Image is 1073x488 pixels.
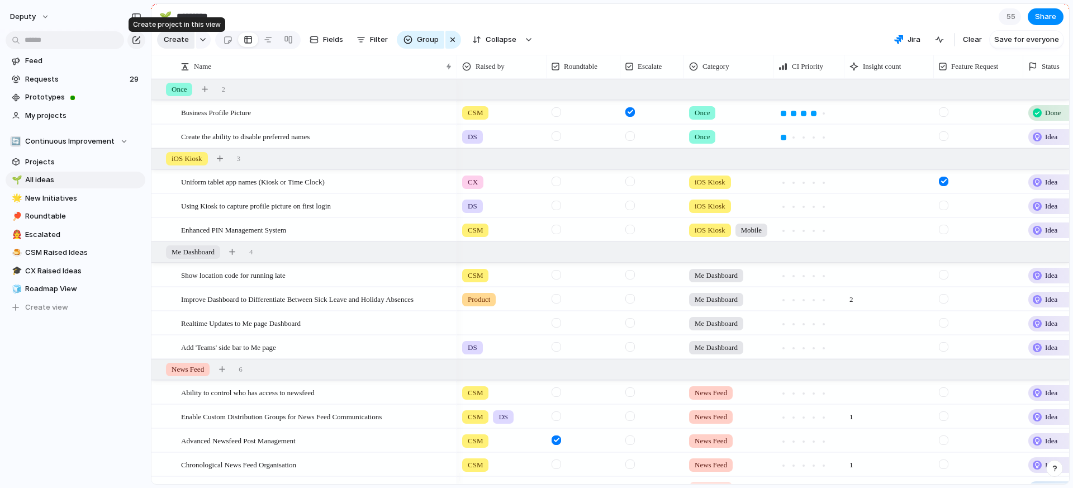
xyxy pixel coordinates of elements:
[25,55,141,67] span: Feed
[695,294,738,305] span: Me Dashboard
[181,223,286,236] span: Enhanced PIN Management System
[12,228,20,241] div: 👨‍🚒
[417,34,439,45] span: Group
[6,71,145,88] a: Requests29
[5,8,55,26] button: deputy
[468,107,483,119] span: CSM
[498,411,508,423] span: DS
[6,299,145,316] button: Create view
[1035,11,1056,22] span: Share
[695,342,738,353] span: Me Dashboard
[1045,225,1057,236] span: Idea
[181,106,251,119] span: Business Profile Picture
[25,247,141,258] span: CSM Raised Ideas
[156,8,174,26] button: 🌱
[25,92,141,103] span: Prototypes
[10,266,21,277] button: 🎓
[172,364,204,375] span: News Feed
[6,190,145,207] a: 🌟New Initiatives
[323,34,343,45] span: Fields
[6,263,145,279] div: 🎓CX Raised Ideas
[181,340,276,353] span: Add 'Teams' side bar to Me page
[1045,387,1057,399] span: Idea
[10,193,21,204] button: 🌟
[6,226,145,243] a: 👨‍🚒Escalated
[468,411,483,423] span: CSM
[6,208,145,225] div: 🏓Roundtable
[25,266,141,277] span: CX Raised Ideas
[12,192,20,205] div: 🌟
[25,74,126,85] span: Requests
[1028,8,1063,25] button: Share
[10,229,21,240] button: 👨‍🚒
[181,458,296,471] span: Chronological News Feed Organisation
[194,61,211,72] span: Name
[172,84,187,95] span: Once
[890,31,925,48] button: Jira
[6,133,145,150] button: 🔄Continuous Improvement
[468,342,477,353] span: DS
[25,229,141,240] span: Escalated
[695,270,738,281] span: Me Dashboard
[1045,318,1057,329] span: Idea
[564,61,597,72] span: Roundtable
[1045,270,1057,281] span: Idea
[695,459,727,471] span: News Feed
[10,283,21,295] button: 🧊
[172,153,202,164] span: iOS Kiosk
[695,318,738,329] span: Me Dashboard
[181,292,414,305] span: Improve Dashboard to Differentiate Between Sick Leave and Holiday Absences
[221,84,225,95] span: 2
[10,136,21,147] div: 🔄
[1045,201,1057,212] span: Idea
[1045,177,1057,188] span: Idea
[908,34,920,45] span: Jira
[25,110,141,121] span: My projects
[468,294,490,305] span: Product
[863,61,901,72] span: Insight count
[10,247,21,258] button: 🍮
[12,264,20,277] div: 🎓
[181,268,286,281] span: Show location code for running late
[958,31,986,49] button: Clear
[10,11,36,22] span: deputy
[157,31,194,49] button: Create
[370,34,388,45] span: Filter
[6,244,145,261] div: 🍮CSM Raised Ideas
[468,387,483,399] span: CSM
[1045,294,1057,305] span: Idea
[397,31,444,49] button: Group
[12,174,20,187] div: 🌱
[352,31,392,49] button: Filter
[25,302,68,313] span: Create view
[466,31,522,49] button: Collapse
[6,172,145,188] a: 🌱All ideas
[129,17,225,32] div: Create project in this view
[6,53,145,69] a: Feed
[741,225,762,236] span: Mobile
[181,386,315,399] span: Ability to control who has access to newsfeed
[1045,131,1057,143] span: Idea
[695,131,710,143] span: Once
[10,211,21,222] button: 🏓
[792,61,823,72] span: CI Priority
[695,435,727,447] span: News Feed
[172,247,215,258] span: Me Dashboard
[638,61,662,72] span: Escalate
[181,199,331,212] span: Using Kiosk to capture profile picture on first login
[468,435,483,447] span: CSM
[1006,11,1019,22] span: 55
[305,31,348,49] button: Fields
[12,247,20,259] div: 🍮
[239,364,243,375] span: 6
[6,281,145,297] a: 🧊Roadmap View
[468,177,478,188] span: CX
[695,387,727,399] span: News Feed
[695,201,725,212] span: iOS Kiosk
[486,34,516,45] span: Collapse
[181,130,310,143] span: Create the ability to disable preferred names
[990,31,1063,49] button: Save for everyone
